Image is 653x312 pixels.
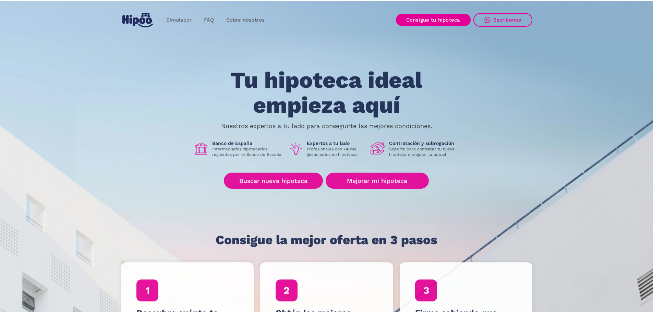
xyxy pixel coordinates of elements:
a: Sobre nosotros [220,13,271,27]
p: Nuestros expertos a tu lado para conseguirte las mejores condiciones. [221,123,432,129]
p: Profesionales con +40M€ gestionados en hipotecas [307,147,365,158]
h1: Contratación y subrogación [389,140,460,147]
h1: Banco de España [212,140,283,147]
a: home [121,10,155,30]
a: Mejorar mi hipoteca [326,173,429,189]
h1: Tu hipoteca ideal empieza aquí [196,68,456,117]
a: Escríbenos [473,13,532,27]
p: Soporte para contratar tu nueva hipoteca o mejorar la actual [389,147,460,158]
a: Consigue tu hipoteca [396,14,471,26]
p: Intermediarios hipotecarios regulados por el Banco de España [212,147,283,158]
a: Simulador [160,13,198,27]
a: FAQ [198,13,220,27]
h1: Consigue la mejor oferta en 3 pasos [216,233,437,247]
h1: Expertos a tu lado [307,140,365,147]
div: Escríbenos [493,17,521,23]
a: Buscar nueva hipoteca [224,173,323,189]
